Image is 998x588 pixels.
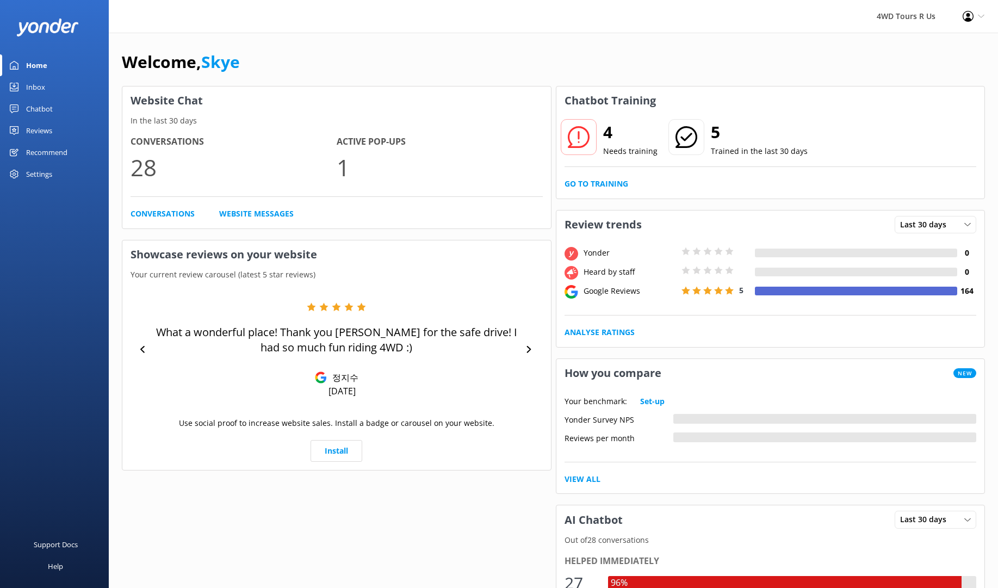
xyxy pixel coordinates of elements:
div: Help [48,555,63,577]
div: Chatbot [26,98,53,120]
h4: 164 [957,285,976,297]
a: Install [311,440,362,462]
h3: Showcase reviews on your website [122,240,551,269]
a: Skye [201,51,240,73]
h3: How you compare [556,359,670,387]
h1: Welcome, [122,49,240,75]
h2: 5 [711,119,808,145]
h3: Review trends [556,211,650,239]
div: Yonder Survey NPS [565,414,673,424]
h4: Active Pop-ups [337,135,543,149]
div: Home [26,54,47,76]
h4: 0 [957,247,976,259]
h3: AI Chatbot [556,506,631,534]
div: Reviews [26,120,52,141]
span: 5 [739,285,743,295]
div: Recommend [26,141,67,163]
p: Needs training [603,145,658,157]
div: Support Docs [34,534,78,555]
h3: Website Chat [122,86,551,115]
img: yonder-white-logo.png [16,18,79,36]
p: What a wonderful place! Thank you [PERSON_NAME] for the safe drive! I had so much fun riding 4WD :) [152,325,521,355]
a: Set-up [640,395,665,407]
div: Yonder [581,247,679,259]
img: Google Reviews [315,372,327,383]
a: Analyse Ratings [565,326,635,338]
p: Use social proof to increase website sales. Install a badge or carousel on your website. [179,417,494,429]
p: Your benchmark: [565,395,627,407]
span: Last 30 days [900,513,953,525]
p: 1 [337,149,543,185]
span: New [953,368,976,378]
span: Last 30 days [900,219,953,231]
h4: 0 [957,266,976,278]
a: Conversations [131,208,195,220]
a: Website Messages [219,208,294,220]
div: Google Reviews [581,285,679,297]
div: Heard by staff [581,266,679,278]
div: Reviews per month [565,432,673,442]
h4: Conversations [131,135,337,149]
p: 정지수 [327,372,358,383]
p: [DATE] [328,385,356,397]
p: 28 [131,149,337,185]
h2: 4 [603,119,658,145]
a: View All [565,473,600,485]
p: Your current review carousel (latest 5 star reviews) [122,269,551,281]
div: Inbox [26,76,45,98]
h3: Chatbot Training [556,86,664,115]
p: In the last 30 days [122,115,551,127]
p: Out of 28 conversations [556,534,985,546]
a: Go to Training [565,178,628,190]
div: Settings [26,163,52,185]
div: Helped immediately [565,554,977,568]
p: Trained in the last 30 days [711,145,808,157]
